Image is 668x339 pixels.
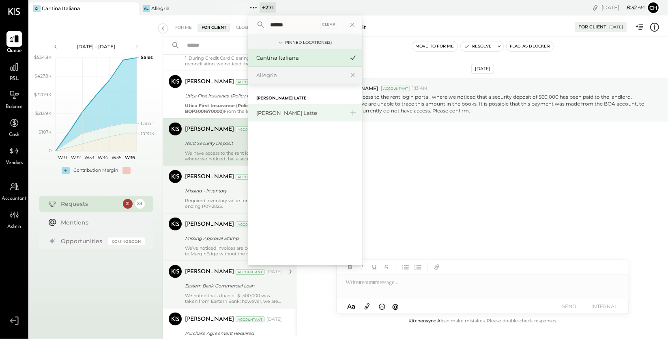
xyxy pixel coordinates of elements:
[10,76,19,83] span: P&L
[591,3,599,12] div: copy link
[185,245,282,257] div: We’ve noticed invoices are being uploaded to MarginEdge without the required approval stamp. As p...
[0,207,28,231] a: Admin
[185,187,279,195] div: Missing - Inventory
[256,54,344,62] div: Cantina Italiana
[381,86,410,91] div: Accountant
[34,92,52,97] text: $320.9K
[393,302,399,310] span: @
[42,5,80,12] div: Cantina Italiana
[135,199,145,209] div: 23
[185,125,234,134] div: [PERSON_NAME]
[609,24,623,30] div: [DATE]
[0,143,28,167] a: Vendors
[0,179,28,203] a: Accountant
[471,64,494,74] div: [DATE]
[151,5,170,12] div: Allegria
[381,262,392,272] button: Strikethrough
[185,293,282,304] div: We noted that a loan of $1,500,000 was taken from Eastern Bank; however, we are unable to trace t...
[0,115,28,139] a: Cash
[185,139,279,147] div: Rent Security Deposit
[34,54,52,60] text: $534.8K
[61,218,141,227] div: Mentions
[578,24,606,30] div: For Client
[122,167,131,174] div: -
[185,150,282,162] div: We have access to the rent login portal, where we noticed that a security deposit of $60,000 has ...
[185,55,282,67] div: 1. During Credit Card Clearing (VMD) reconciliation, we noticed that sales deposits from 07/01 to...
[185,268,234,276] div: [PERSON_NAME]
[412,262,423,272] button: Ordered List
[412,41,458,51] button: Move to for me
[0,87,28,111] a: Balance
[2,195,27,203] span: Accountant
[6,160,23,167] span: Vendors
[34,73,52,79] text: $427.8K
[345,302,358,311] button: Aa
[9,132,19,139] span: Cash
[320,21,339,28] div: Clear
[61,237,104,245] div: Opportunities
[601,4,645,11] div: [DATE]
[39,129,52,135] text: $107K
[400,262,411,272] button: Unordered List
[507,41,553,51] button: Flag as Blocker
[185,329,279,337] div: Purchase Agreement Required
[125,155,135,160] text: W36
[236,222,264,227] div: Accountant
[123,199,133,209] div: 2
[61,200,119,208] div: Requests
[588,301,621,312] button: INTERNAL
[71,155,81,160] text: W32
[0,31,28,55] a: Queue
[369,262,380,272] button: Underline
[285,40,332,45] div: Pinned Locations ( 2 )
[236,317,264,322] div: Accountant
[357,262,367,272] button: Italic
[256,96,307,101] label: [PERSON_NAME] Latte
[185,78,234,86] div: [PERSON_NAME]
[58,155,67,160] text: W31
[62,167,70,174] div: +
[141,131,154,136] text: COGS
[461,41,495,51] button: Resolve
[412,85,427,92] span: 1:13 AM
[108,238,145,245] div: Coming Soon
[185,220,234,229] div: [PERSON_NAME]
[345,262,355,272] button: Bold
[236,127,264,132] div: Accountant
[185,103,282,114] div: From the login, we observed that the first installment of $3,080.50 was due, of which $1,833.75 w...
[185,282,279,290] div: Eastern Bank Commercial Loan
[266,316,282,323] div: [DATE]
[236,174,264,180] div: Accountant
[185,315,234,324] div: [PERSON_NAME]
[232,24,257,32] div: Closed
[335,93,645,114] p: We have access to the rent login portal, where we noticed that a security deposit of $60,000 has ...
[49,148,52,153] text: 0
[553,301,586,312] button: SEND
[6,104,23,111] span: Balance
[141,54,153,60] text: Sales
[33,5,41,12] div: CI
[62,43,131,50] div: [DATE] - [DATE]
[266,269,282,275] div: [DATE]
[98,155,108,160] text: W34
[432,262,442,272] button: Add URL
[74,167,118,174] div: Contribution Margin
[112,155,121,160] text: W35
[260,2,276,13] div: + 271
[171,24,196,32] div: For Me
[390,301,402,311] button: @
[84,155,94,160] text: W33
[143,5,150,12] div: Al
[35,110,52,116] text: $213.9K
[236,269,264,275] div: Accountant
[185,92,279,100] div: Utica First Insurance (Policy No.: BOP3001670000)
[185,198,282,209] div: Required Inventory value for the period ending P07-2025.
[352,302,355,310] span: a
[256,71,344,79] div: Allegria
[185,234,279,242] div: Missing Approval Stamp
[647,1,660,14] button: Ch
[256,109,344,117] div: [PERSON_NAME] Latte
[141,121,153,126] text: Labor
[185,103,262,114] b: Utica First Insurance (Policy No.: BOP3001670000)
[7,48,22,55] span: Queue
